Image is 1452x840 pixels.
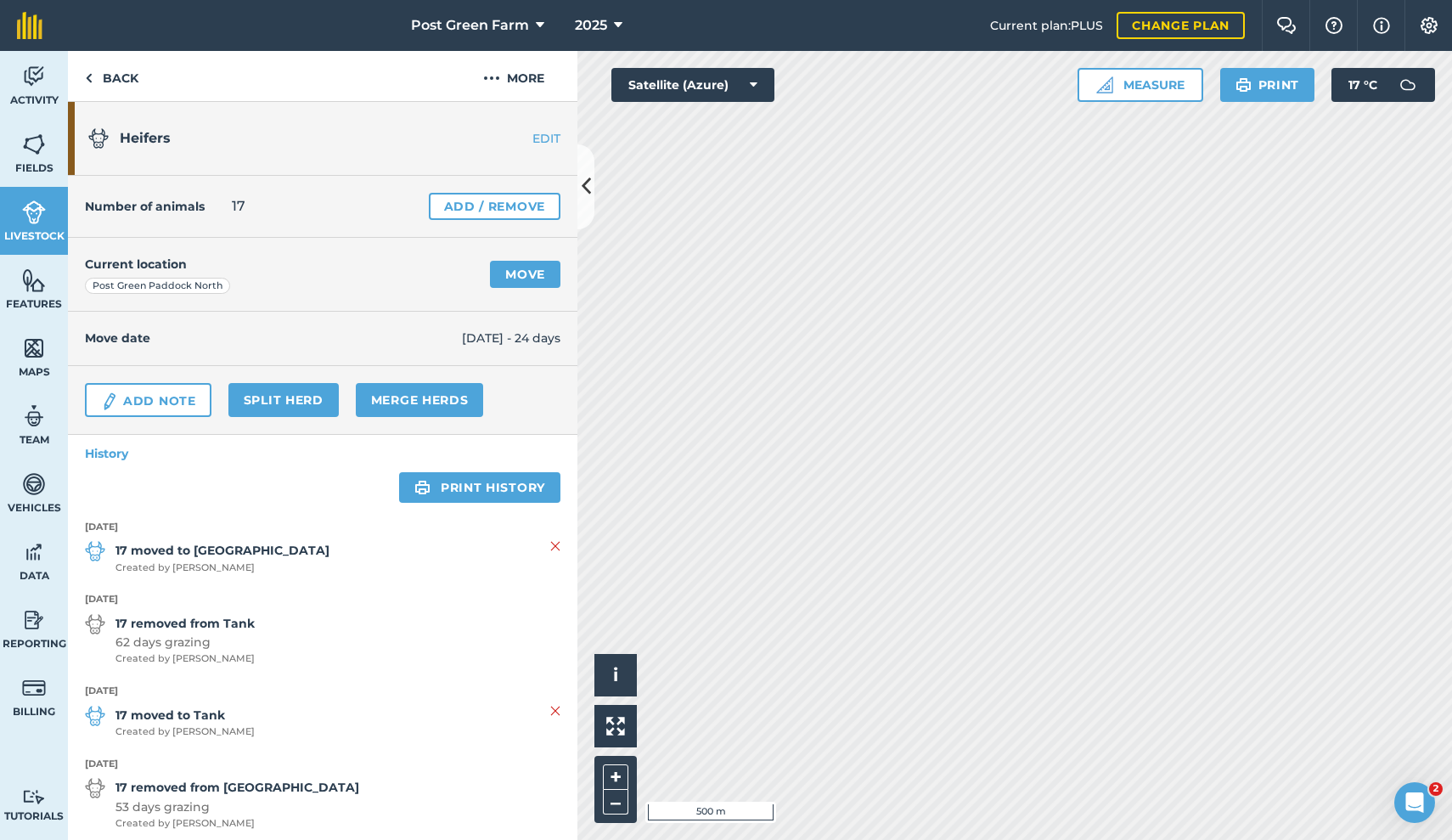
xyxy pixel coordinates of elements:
button: 17 °C [1331,68,1435,102]
a: Back [68,51,155,101]
img: svg+xml;base64,PHN2ZyB4bWxucz0iaHR0cDovL3d3dy53My5vcmcvMjAwMC9zdmciIHdpZHRoPSIyMCIgaGVpZ2h0PSIyNC... [483,68,500,88]
a: EDIT [470,130,577,147]
button: i [594,654,637,696]
img: svg+xml;base64,PHN2ZyB4bWxucz0iaHR0cDovL3d3dy53My5vcmcvMjAwMC9zdmciIHdpZHRoPSIxNyIgaGVpZ2h0PSIxNy... [1373,15,1390,36]
img: Two speech bubbles overlapping with the left bubble in the forefront [1276,17,1297,34]
span: 62 days grazing [115,633,255,651]
img: A question mark icon [1324,17,1344,34]
img: Four arrows, one pointing top left, one top right, one bottom right and the last bottom left [606,717,625,736]
h4: Number of animals [85,197,205,216]
strong: [DATE] [85,592,560,607]
h4: Move date [85,329,462,347]
img: svg+xml;base64,PD94bWwgdmVyc2lvbj0iMS4wIiBlbmNvZGluZz0idXRmLTgiPz4KPCEtLSBHZW5lcmF0b3I6IEFkb2JlIE... [85,541,105,561]
a: Print history [399,472,560,503]
span: [DATE] - 24 days [462,329,560,347]
a: Merge Herds [356,383,484,417]
img: svg+xml;base64,PD94bWwgdmVyc2lvbj0iMS4wIiBlbmNvZGluZz0idXRmLTgiPz4KPCEtLSBHZW5lcmF0b3I6IEFkb2JlIE... [85,706,105,726]
button: Satellite (Azure) [611,68,774,102]
span: Created by [PERSON_NAME] [115,561,329,576]
span: 2 [1429,782,1443,796]
img: svg+xml;base64,PD94bWwgdmVyc2lvbj0iMS4wIiBlbmNvZGluZz0idXRmLTgiPz4KPCEtLSBHZW5lcmF0b3I6IEFkb2JlIE... [22,403,46,429]
a: Move [490,261,560,288]
strong: 17 removed from [GEOGRAPHIC_DATA] [115,778,359,797]
img: svg+xml;base64,PD94bWwgdmVyc2lvbj0iMS4wIiBlbmNvZGluZz0idXRmLTgiPz4KPCEtLSBHZW5lcmF0b3I6IEFkb2JlIE... [22,200,46,225]
img: svg+xml;base64,PD94bWwgdmVyc2lvbj0iMS4wIiBlbmNvZGluZz0idXRmLTgiPz4KPCEtLSBHZW5lcmF0b3I6IEFkb2JlIE... [85,778,105,798]
iframe: Intercom live chat [1394,782,1435,823]
img: svg+xml;base64,PD94bWwgdmVyc2lvbj0iMS4wIiBlbmNvZGluZz0idXRmLTgiPz4KPCEtLSBHZW5lcmF0b3I6IEFkb2JlIE... [1391,68,1425,102]
img: svg+xml;base64,PHN2ZyB4bWxucz0iaHR0cDovL3d3dy53My5vcmcvMjAwMC9zdmciIHdpZHRoPSIyMiIgaGVpZ2h0PSIzMC... [550,536,560,556]
strong: 17 moved to [GEOGRAPHIC_DATA] [115,541,329,560]
strong: [DATE] [85,520,560,535]
a: Split herd [228,383,339,417]
span: i [613,664,618,685]
span: Current plan : PLUS [990,16,1103,35]
img: svg+xml;base64,PHN2ZyB4bWxucz0iaHR0cDovL3d3dy53My5vcmcvMjAwMC9zdmciIHdpZHRoPSI1NiIgaGVpZ2h0PSI2MC... [22,132,46,157]
button: Measure [1078,68,1203,102]
strong: 17 moved to Tank [115,706,255,724]
span: 17 ° C [1348,68,1377,102]
h4: Current location [85,255,187,273]
button: Print [1220,68,1315,102]
img: svg+xml;base64,PD94bWwgdmVyc2lvbj0iMS4wIiBlbmNvZGluZz0idXRmLTgiPz4KPCEtLSBHZW5lcmF0b3I6IEFkb2JlIE... [22,471,46,497]
img: svg+xml;base64,PHN2ZyB4bWxucz0iaHR0cDovL3d3dy53My5vcmcvMjAwMC9zdmciIHdpZHRoPSIxOSIgaGVpZ2h0PSIyNC... [1235,75,1252,95]
span: 53 days grazing [115,798,359,816]
img: Ruler icon [1096,76,1113,93]
strong: [DATE] [85,684,560,699]
img: svg+xml;base64,PHN2ZyB4bWxucz0iaHR0cDovL3d3dy53My5vcmcvMjAwMC9zdmciIHdpZHRoPSI5IiBoZWlnaHQ9IjI0Ii... [85,68,93,88]
span: Heifers [120,130,171,146]
a: Change plan [1117,12,1245,39]
img: svg+xml;base64,PHN2ZyB4bWxucz0iaHR0cDovL3d3dy53My5vcmcvMjAwMC9zdmciIHdpZHRoPSIxOSIgaGVpZ2h0PSIyNC... [414,477,431,498]
img: svg+xml;base64,PHN2ZyB4bWxucz0iaHR0cDovL3d3dy53My5vcmcvMjAwMC9zdmciIHdpZHRoPSIyMiIgaGVpZ2h0PSIzMC... [550,701,560,721]
img: svg+xml;base64,PD94bWwgdmVyc2lvbj0iMS4wIiBlbmNvZGluZz0idXRmLTgiPz4KPCEtLSBHZW5lcmF0b3I6IEFkb2JlIE... [22,675,46,701]
img: A cog icon [1419,17,1439,34]
img: svg+xml;base64,PD94bWwgdmVyc2lvbj0iMS4wIiBlbmNvZGluZz0idXRmLTgiPz4KPCEtLSBHZW5lcmF0b3I6IEFkb2JlIE... [22,539,46,565]
img: svg+xml;base64,PHN2ZyB4bWxucz0iaHR0cDovL3d3dy53My5vcmcvMjAwMC9zdmciIHdpZHRoPSI1NiIgaGVpZ2h0PSI2MC... [22,335,46,361]
img: svg+xml;base64,PD94bWwgdmVyc2lvbj0iMS4wIiBlbmNvZGluZz0idXRmLTgiPz4KPCEtLSBHZW5lcmF0b3I6IEFkb2JlIE... [88,128,109,149]
span: 2025 [575,15,607,36]
img: svg+xml;base64,PD94bWwgdmVyc2lvbj0iMS4wIiBlbmNvZGluZz0idXRmLTgiPz4KPCEtLSBHZW5lcmF0b3I6IEFkb2JlIE... [22,789,46,805]
span: Created by [PERSON_NAME] [115,724,255,740]
button: + [603,764,628,790]
a: Add / Remove [429,193,560,220]
span: 17 [232,196,245,217]
div: Post Green Paddock North [85,278,230,295]
img: svg+xml;base64,PHN2ZyB4bWxucz0iaHR0cDovL3d3dy53My5vcmcvMjAwMC9zdmciIHdpZHRoPSI1NiIgaGVpZ2h0PSI2MC... [22,268,46,293]
img: fieldmargin Logo [17,12,42,39]
span: Post Green Farm [411,15,529,36]
span: Created by [PERSON_NAME] [115,651,255,667]
button: More [450,51,577,101]
strong: [DATE] [85,757,560,772]
img: svg+xml;base64,PD94bWwgdmVyc2lvbj0iMS4wIiBlbmNvZGluZz0idXRmLTgiPz4KPCEtLSBHZW5lcmF0b3I6IEFkb2JlIE... [22,607,46,633]
strong: 17 removed from Tank [115,614,255,633]
img: svg+xml;base64,PD94bWwgdmVyc2lvbj0iMS4wIiBlbmNvZGluZz0idXRmLTgiPz4KPCEtLSBHZW5lcmF0b3I6IEFkb2JlIE... [100,392,119,412]
span: Created by [PERSON_NAME] [115,816,359,832]
a: Add Note [85,383,211,417]
button: – [603,790,628,815]
a: History [68,435,577,472]
img: svg+xml;base64,PD94bWwgdmVyc2lvbj0iMS4wIiBlbmNvZGluZz0idXRmLTgiPz4KPCEtLSBHZW5lcmF0b3I6IEFkb2JlIE... [22,64,46,89]
img: svg+xml;base64,PD94bWwgdmVyc2lvbj0iMS4wIiBlbmNvZGluZz0idXRmLTgiPz4KPCEtLSBHZW5lcmF0b3I6IEFkb2JlIE... [85,614,105,634]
